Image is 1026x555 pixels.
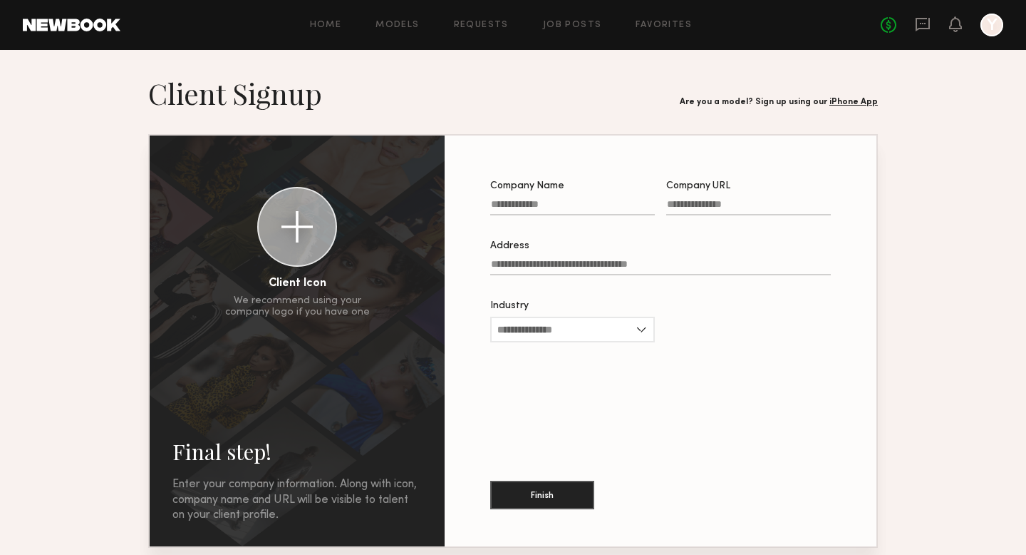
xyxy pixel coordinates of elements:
[680,98,878,107] div: Are you a model? Sign up using our
[148,76,322,111] h1: Client Signup
[375,21,419,30] a: Models
[666,181,831,191] div: Company URL
[666,199,831,215] input: Company URL
[269,278,326,290] div: Client Icon
[490,181,655,191] div: Company Name
[490,259,831,275] input: Address
[980,14,1003,36] a: Y
[490,481,594,509] button: Finish
[310,21,342,30] a: Home
[490,301,655,311] div: Industry
[490,241,831,251] div: Address
[172,477,422,524] div: Enter your company information. Along with icon, company name and URL will be visible to talent o...
[543,21,602,30] a: Job Posts
[172,437,422,466] h2: Final step!
[225,295,370,318] div: We recommend using your company logo if you have one
[454,21,509,30] a: Requests
[636,21,692,30] a: Favorites
[490,199,655,215] input: Company Name
[829,98,878,106] a: iPhone App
